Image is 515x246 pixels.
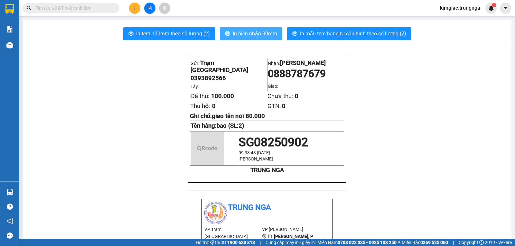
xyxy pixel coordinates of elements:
[268,68,326,80] span: 0888787679
[500,3,511,14] button: caret-down
[204,202,330,214] li: Trung Nga
[262,226,320,233] li: VP [PERSON_NAME]
[191,59,248,74] span: Trạm [GEOGRAPHIC_DATA]
[7,232,13,239] span: message
[159,3,170,14] button: aim
[211,93,234,100] span: 100.000
[190,93,209,100] span: Đã thu:
[190,103,211,110] span: Thu hộ:
[191,132,224,165] img: qr-code
[7,204,13,210] span: question-circle
[133,6,137,10] span: plus
[239,150,270,155] span: 09:33:43 [DATE]
[402,239,448,246] span: Miền Bắc
[250,167,284,174] strong: TRUNG NGA
[292,31,297,37] span: printer
[35,5,111,12] input: Tìm tên, số ĐT hoặc mã đơn
[227,240,255,245] strong: 1900 633 818
[268,84,278,89] span: Giao:
[493,3,495,7] span: 1
[287,27,411,40] button: printerIn mẫu tem hàng tự cấu hình theo số lượng (2)
[239,135,308,149] span: SG08250902
[239,156,273,161] span: [PERSON_NAME]
[129,3,140,14] button: plus
[191,75,226,82] span: 0393892566
[453,239,454,246] span: |
[267,103,281,110] span: GTN:
[190,113,265,120] span: Ghi chú:
[492,3,496,7] sup: 1
[6,189,13,196] img: warehouse-icon
[212,113,265,120] span: giao tân nơi 80.000
[191,84,199,89] span: Lấy:
[267,93,293,100] span: Chưa thu:
[144,3,155,14] button: file-add
[280,59,326,67] span: [PERSON_NAME]
[191,59,267,74] p: Gửi:
[503,5,509,11] span: caret-down
[260,239,261,246] span: |
[398,241,400,244] span: ⚪️
[420,240,448,245] strong: 0369 525 060
[338,240,397,245] strong: 0708 023 035 - 0935 103 250
[162,6,167,10] span: aim
[212,103,216,110] span: 0
[488,5,494,11] img: icon-new-feature
[239,122,244,129] span: 2)
[217,122,244,129] span: bao (SL:
[435,4,485,12] span: kimgiac.trungnga
[5,4,14,14] img: logo-vxr
[282,103,286,110] span: 0
[262,234,267,239] span: environment
[317,239,397,246] span: Miền Nam
[123,27,215,40] button: printerIn tem 100mm theo số lượng (2)
[6,26,13,32] img: solution-icon
[6,42,13,49] img: warehouse-icon
[300,30,406,38] span: In mẫu tem hàng tự cấu hình theo số lượng (2)
[27,6,31,10] span: search
[147,6,152,10] span: file-add
[233,30,277,38] span: In biên nhận 80mm
[295,93,298,100] span: 0
[128,31,134,37] span: printer
[196,239,255,246] span: Hỗ trợ kỹ thuật:
[225,31,230,37] span: printer
[479,240,484,245] span: copyright
[7,218,13,224] span: notification
[220,27,282,40] button: printerIn biên nhận 80mm
[191,122,244,129] strong: Tên hàng:
[262,234,313,246] b: T1 [PERSON_NAME], P Phú Thuỷ
[266,239,316,246] span: Cung cấp máy in - giấy in:
[204,202,227,224] img: logo.jpg
[136,30,210,38] span: In tem 100mm theo số lượng (2)
[204,226,262,240] li: VP Trạm [GEOGRAPHIC_DATA]
[268,59,344,67] p: Nhận:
